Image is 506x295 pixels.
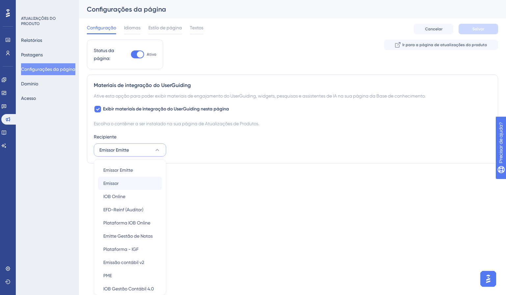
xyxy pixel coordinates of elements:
button: Configurações da página [21,63,75,75]
font: EFD-Reinf (Auditor) [103,207,143,212]
button: Plataforma IOB Online [98,216,162,229]
font: PME [103,273,112,278]
font: IOB Gestão Contábil 4.0 [103,286,154,291]
button: PME [98,269,162,282]
font: Configuração [87,25,116,30]
iframe: Iniciador do Assistente de IA do UserGuiding [478,269,498,289]
font: Ativo [147,52,156,57]
button: Emissor [98,177,162,190]
font: Recipiente [94,134,116,139]
font: Cancelar [425,27,443,31]
font: Domínio [21,81,38,86]
font: Emissor Emitte [99,147,129,153]
button: Emissor Emitte [94,143,166,157]
button: EFD-Reinf (Auditor) [98,203,162,216]
button: Plataforma - IGF [98,243,162,256]
button: Emissor Emitte [98,163,162,177]
font: Postagens [21,52,43,57]
font: Acesso [21,96,36,101]
button: Postagens [21,49,43,61]
font: Configurações da página [87,5,166,13]
font: Ir para a página de atualizações do produto [402,43,487,47]
button: Domínio [21,78,38,90]
font: IOB Online [103,194,125,199]
button: IOB Online [98,190,162,203]
font: Relatórios [21,38,42,43]
font: Emissor [103,181,119,186]
font: Plataforma IOB Online [103,220,150,225]
button: Salvar [459,24,498,34]
font: Emissão contábil v2 [103,260,144,265]
font: Ative esta opção para poder exibir materiais de engajamento do UserGuiding, widgets, pesquisas e ... [94,93,425,99]
font: Precisar de ajuda? [15,3,57,8]
font: Emitte Gestão de Notas [103,233,153,239]
font: Idiomas [124,25,140,30]
font: Textos [190,25,203,30]
font: Configurações da página [21,67,75,72]
font: Exibir materiais de integração do UserGuiding nesta página [103,106,229,112]
font: Emissor Emitte [103,167,133,173]
button: Ir para a página de atualizações do produto [384,40,498,50]
font: Materiais de integração do UserGuiding [94,82,191,88]
font: ATUALIZAÇÕES DO PRODUTO [21,16,56,26]
button: Emitte Gestão de Notas [98,229,162,243]
button: Cancelar [414,24,453,34]
button: Acesso [21,92,36,104]
button: Relatórios [21,34,42,46]
font: Plataforma - IGF [103,247,139,252]
font: Status da página: [94,48,114,61]
button: Emissão contábil v2 [98,256,162,269]
font: Escolha o contêiner a ser instalado na sua página de Atualizações de Produtos. [94,121,259,126]
font: Estilo de página [148,25,182,30]
font: Salvar [472,27,484,31]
